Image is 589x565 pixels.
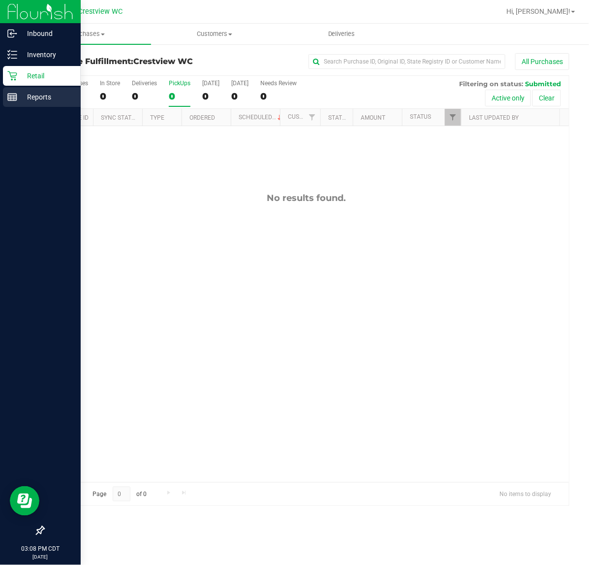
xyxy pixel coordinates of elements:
[84,487,155,502] span: Page of 0
[7,50,17,60] inline-svg: Inventory
[7,92,17,102] inline-svg: Reports
[469,114,519,121] a: Last Updated By
[17,49,76,61] p: Inventory
[152,30,278,38] span: Customers
[24,24,151,44] a: Purchases
[485,90,531,106] button: Active only
[17,91,76,103] p: Reports
[169,80,190,87] div: PickUps
[10,486,39,516] iframe: Resource center
[4,544,76,553] p: 03:08 PM CDT
[100,91,120,102] div: 0
[150,114,164,121] a: Type
[101,114,139,121] a: Sync Status
[445,109,461,126] a: Filter
[309,54,505,69] input: Search Purchase ID, Original ID, State Registry ID or Customer Name...
[202,80,219,87] div: [DATE]
[24,30,151,38] span: Purchases
[459,80,523,88] span: Filtering on status:
[151,24,279,44] a: Customers
[7,29,17,38] inline-svg: Inbound
[260,80,297,87] div: Needs Review
[132,80,157,87] div: Deliveries
[525,80,561,88] span: Submitted
[515,53,569,70] button: All Purchases
[231,80,248,87] div: [DATE]
[7,71,17,81] inline-svg: Retail
[189,114,215,121] a: Ordered
[100,80,120,87] div: In Store
[361,114,385,121] a: Amount
[492,487,559,501] span: No items to display
[315,30,369,38] span: Deliveries
[329,114,380,121] a: State Registry ID
[288,113,318,120] a: Customer
[17,70,76,82] p: Retail
[278,24,405,44] a: Deliveries
[202,91,219,102] div: 0
[44,193,569,203] div: No results found.
[231,91,248,102] div: 0
[133,57,193,66] span: Crestview WC
[78,7,123,16] span: Crestview WC
[260,91,297,102] div: 0
[506,7,570,15] span: Hi, [PERSON_NAME]!
[532,90,561,106] button: Clear
[132,91,157,102] div: 0
[239,114,283,121] a: Scheduled
[304,109,320,126] a: Filter
[17,28,76,39] p: Inbound
[169,91,190,102] div: 0
[4,553,76,561] p: [DATE]
[410,113,431,120] a: Status
[43,57,218,66] h3: Purchase Fulfillment:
